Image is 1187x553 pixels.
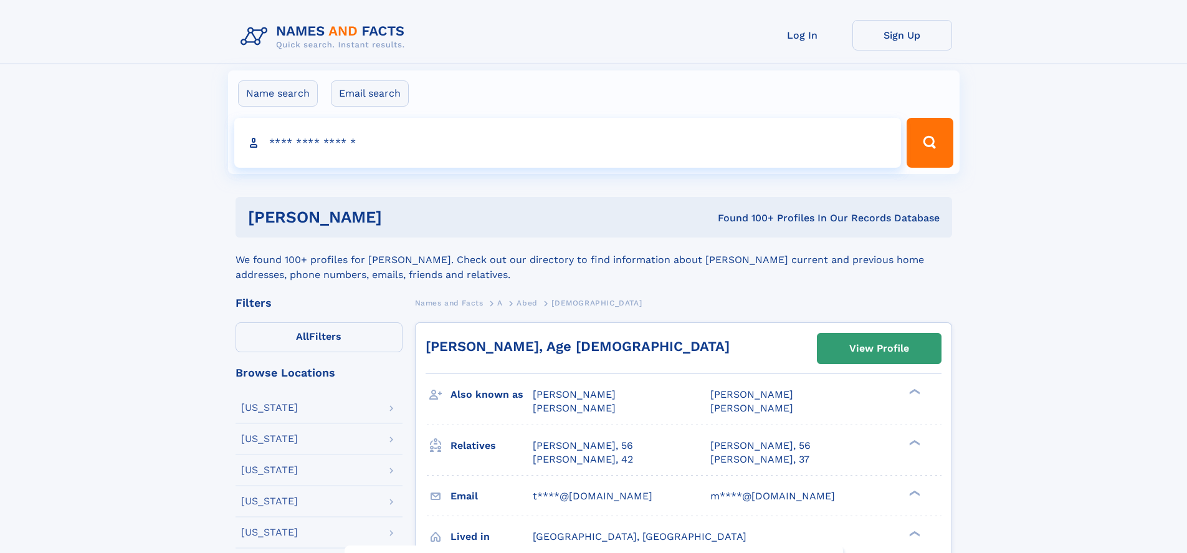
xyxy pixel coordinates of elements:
[533,439,633,453] a: [PERSON_NAME], 56
[710,439,811,453] a: [PERSON_NAME], 56
[907,118,953,168] button: Search Button
[241,527,298,537] div: [US_STATE]
[241,496,298,506] div: [US_STATE]
[236,20,415,54] img: Logo Names and Facts
[296,330,309,342] span: All
[710,453,809,466] a: [PERSON_NAME], 37
[450,526,533,547] h3: Lived in
[517,295,537,310] a: Abed
[241,465,298,475] div: [US_STATE]
[533,402,616,414] span: [PERSON_NAME]
[426,339,730,354] a: [PERSON_NAME], Age [DEMOGRAPHIC_DATA]
[906,438,921,446] div: ❯
[450,486,533,507] h3: Email
[236,297,403,309] div: Filters
[852,20,952,50] a: Sign Up
[906,489,921,497] div: ❯
[241,403,298,413] div: [US_STATE]
[550,211,940,225] div: Found 100+ Profiles In Our Records Database
[248,209,550,225] h1: [PERSON_NAME]
[906,388,921,396] div: ❯
[710,388,793,400] span: [PERSON_NAME]
[533,388,616,400] span: [PERSON_NAME]
[450,384,533,405] h3: Also known as
[415,295,484,310] a: Names and Facts
[236,367,403,378] div: Browse Locations
[238,80,318,107] label: Name search
[533,531,746,542] span: [GEOGRAPHIC_DATA], [GEOGRAPHIC_DATA]
[450,435,533,456] h3: Relatives
[533,453,633,466] a: [PERSON_NAME], 42
[497,299,503,307] span: A
[517,299,537,307] span: Abed
[753,20,852,50] a: Log In
[236,238,952,282] div: We found 100+ profiles for [PERSON_NAME]. Check out our directory to find information about [PERS...
[818,334,941,363] a: View Profile
[241,434,298,444] div: [US_STATE]
[710,402,793,414] span: [PERSON_NAME]
[849,334,909,363] div: View Profile
[331,80,409,107] label: Email search
[551,299,642,307] span: [DEMOGRAPHIC_DATA]
[906,529,921,537] div: ❯
[497,295,503,310] a: A
[234,118,902,168] input: search input
[236,322,403,352] label: Filters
